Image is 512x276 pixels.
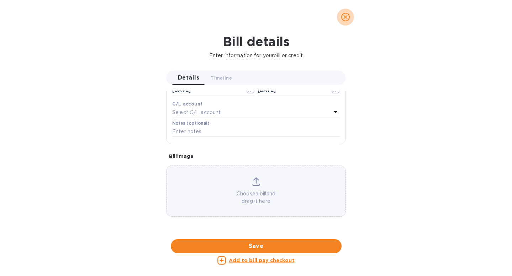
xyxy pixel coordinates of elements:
[6,34,506,49] h1: Bill details
[172,101,202,107] b: G/L account
[337,9,354,26] button: close
[172,85,239,96] input: Select date
[171,239,342,253] button: Save
[176,242,336,250] span: Save
[6,52,506,59] p: Enter information for your bill or credit
[169,153,343,160] p: Bill image
[178,73,199,83] span: Details
[229,258,295,263] u: Add to bill pay checkout
[172,109,221,116] p: Select G/L account
[172,126,340,137] input: Enter notes
[211,74,232,82] span: Timeline
[172,121,210,125] label: Notes (optional)
[167,190,345,205] p: Choose a bill and drag it here
[258,85,325,96] input: Due date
